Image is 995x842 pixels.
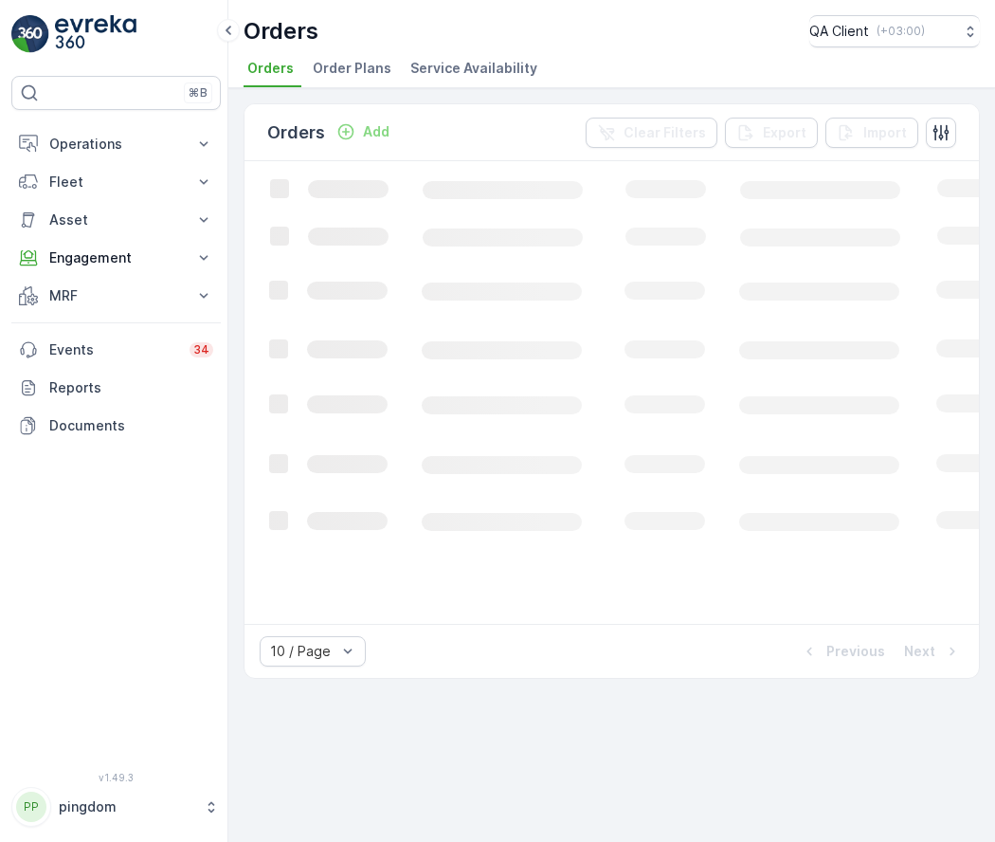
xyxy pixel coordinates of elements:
[329,120,397,143] button: Add
[725,118,818,148] button: Export
[189,85,208,101] p: ⌘B
[826,642,885,661] p: Previous
[16,792,46,822] div: PP
[11,407,221,445] a: Documents
[363,122,389,141] p: Add
[11,331,221,369] a: Events34
[11,15,49,53] img: logo
[49,173,183,192] p: Fleet
[902,640,964,663] button: Next
[798,640,887,663] button: Previous
[49,286,183,305] p: MRF
[49,135,183,154] p: Operations
[586,118,717,148] button: Clear Filters
[763,123,806,142] p: Export
[247,59,294,78] span: Orders
[11,201,221,239] button: Asset
[809,22,869,41] p: QA Client
[49,210,183,229] p: Asset
[11,125,221,163] button: Operations
[877,24,925,39] p: ( +03:00 )
[49,248,183,267] p: Engagement
[267,119,325,146] p: Orders
[193,342,209,357] p: 34
[410,59,537,78] span: Service Availability
[624,123,706,142] p: Clear Filters
[11,787,221,827] button: PPpingdom
[863,123,907,142] p: Import
[11,772,221,783] span: v 1.49.3
[11,239,221,277] button: Engagement
[11,163,221,201] button: Fleet
[55,15,136,53] img: logo_light-DOdMpM7g.png
[904,642,935,661] p: Next
[809,15,980,47] button: QA Client(+03:00)
[49,378,213,397] p: Reports
[244,16,318,46] p: Orders
[313,59,391,78] span: Order Plans
[59,797,194,816] p: pingdom
[49,416,213,435] p: Documents
[49,340,178,359] p: Events
[11,277,221,315] button: MRF
[11,369,221,407] a: Reports
[825,118,918,148] button: Import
